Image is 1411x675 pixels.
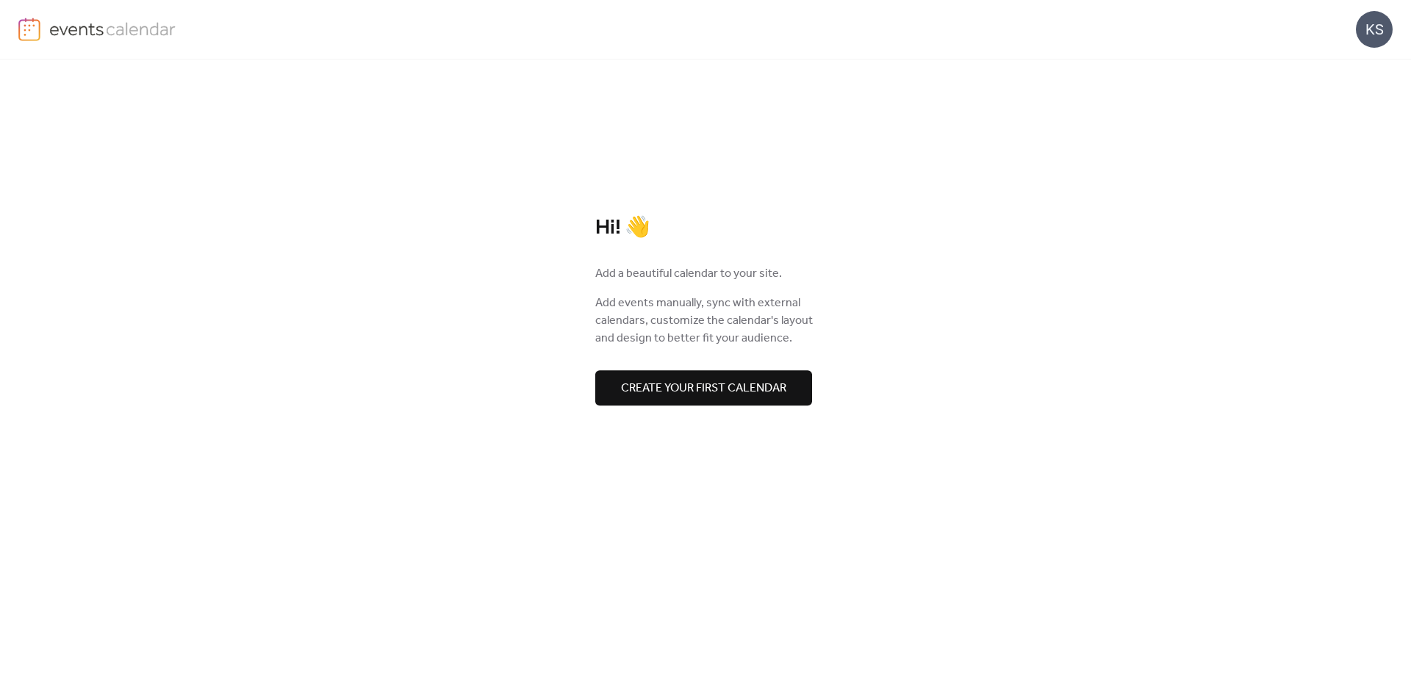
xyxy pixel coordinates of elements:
[1356,11,1393,48] div: KS
[595,370,812,405] button: Create your first calendar
[595,265,782,283] span: Add a beautiful calendar to your site.
[49,18,176,40] img: logo-type
[621,380,786,397] span: Create your first calendar
[595,215,816,241] div: Hi! 👋
[595,295,816,347] span: Add events manually, sync with external calendars, customize the calendar's layout and design to ...
[18,18,40,41] img: logo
